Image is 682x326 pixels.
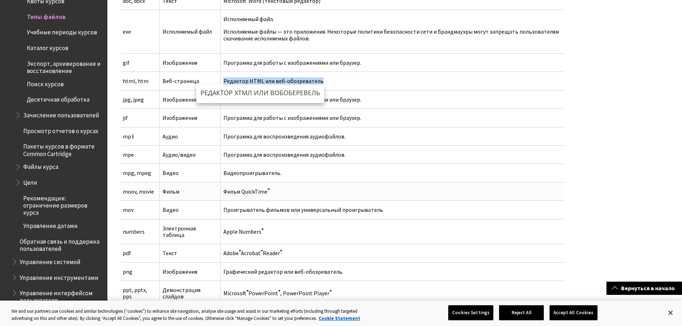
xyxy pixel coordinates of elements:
[23,109,99,119] span: Зачисление пользователей
[159,281,220,306] td: Демонстрация слайдов
[20,235,102,252] span: Обратная связь и поддержка пользователей
[120,90,160,108] td: jpg, jpeg
[221,164,564,182] td: Видеопроигрыватель.
[27,42,68,52] span: Каталог курсов
[221,262,564,281] td: Графический редактор или веб-обозреватель.
[159,10,220,54] td: Исполняемый файл
[20,287,102,304] span: Управление интерфейсом пользователя
[261,227,263,233] sup: ®
[27,26,97,36] span: Учебные периоды курсов
[27,94,90,103] span: Десятичная обработка
[159,201,220,219] td: Видео
[159,72,220,90] td: Веб-страница
[120,219,160,244] td: numbers
[221,109,564,127] td: Программа для работы с изображениями или браузер.
[120,145,160,164] td: mpe
[120,262,160,281] td: png
[120,109,160,127] td: jif
[606,282,682,295] a: Вернуться в начало
[159,244,220,262] td: Текст
[261,249,263,254] sup: ®
[221,127,564,145] td: Программа для воспроизведения аудиофайлов.
[23,192,102,216] span: Рекомендации: ограничение размеров курса
[23,176,37,186] span: Цели
[278,289,280,294] sup: ®
[663,305,678,321] button: Close
[246,289,248,294] sup: ®
[550,305,597,320] button: Accept All Cookies
[196,84,324,103] div: РЕДАКТОР ХТМЛ ИЛИ ВОБОБЕРЕВЕЛЬ
[223,28,561,42] p: Исполняемые файлы — это приложения. Некоторые политики безопасности сети и брандмауэры могут запр...
[159,127,220,145] td: Аудио
[27,58,102,74] span: Экспорт, архивирование и восстановление
[221,90,564,108] td: Программа для работы с изображениями или браузер.
[221,281,564,306] td: Microsoft PowerPoint , PowerPoint Player
[159,219,220,244] td: Электронная таблица
[23,125,98,135] span: Просмотр отчетов о курсах
[239,249,241,254] sup: ®
[280,249,282,254] sup: ®
[499,305,544,320] button: Reject All
[120,10,160,54] td: exe
[221,10,564,54] td: Исполняемый файл.
[159,145,220,164] td: Аудио/видео
[23,161,58,171] span: Файлы курса
[11,308,375,322] div: We and our partners use cookies and similar technologies (“cookies”) to enhance site navigation, ...
[120,281,160,306] td: ppt, pptx, pps
[120,244,160,262] td: pdf
[120,127,160,145] td: mp3
[120,72,160,90] td: html, htm
[221,219,564,244] td: Apple Numbers
[159,53,220,72] td: Изображения
[221,53,564,72] td: Программа для работы с изображениями или браузер.
[120,201,160,219] td: mov
[20,272,98,281] span: Управление инструментами
[221,244,564,262] td: Adobe Acrobat Reader
[20,256,81,266] span: Управление системой
[319,315,360,321] a: More information about your privacy, opens in a new tab
[27,11,66,20] span: Типы файлов
[120,164,160,182] td: mpg, mpeg
[27,78,64,88] span: Поиск курсов
[221,201,564,219] td: Проигрыватель фильмов или универсальный проигрыватель
[23,220,78,229] span: Управление датами
[221,182,564,200] td: Фильм QuickTime
[329,289,332,294] sup: ®
[159,182,220,200] td: Фильм
[23,141,102,157] span: Пакеты курсов в формате Common Cartridge
[159,90,220,108] td: Изображения
[221,72,564,90] td: Редактор HTML или веб-обозреватель
[159,164,220,182] td: Видео
[159,109,220,127] td: Изображения
[448,305,493,320] button: Cookies Settings
[120,182,160,200] td: moov, movie
[159,262,220,281] td: Изображения
[120,53,160,72] td: gif
[221,145,564,164] td: Программа для воспроизведения аудиофайлов.
[267,187,270,193] sup: ®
